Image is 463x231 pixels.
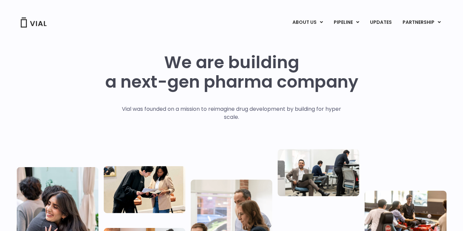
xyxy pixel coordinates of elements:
a: UPDATES [365,17,397,28]
img: Two people looking at a paper talking. [104,166,185,213]
p: Vial was founded on a mission to reimagine drug development by building for hyper scale. [115,105,348,121]
a: PARTNERSHIPMenu Toggle [397,17,446,28]
img: Vial Logo [20,17,47,28]
a: ABOUT USMenu Toggle [287,17,328,28]
img: Three people working in an office [278,149,359,196]
h1: We are building a next-gen pharma company [105,53,358,92]
a: PIPELINEMenu Toggle [328,17,364,28]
